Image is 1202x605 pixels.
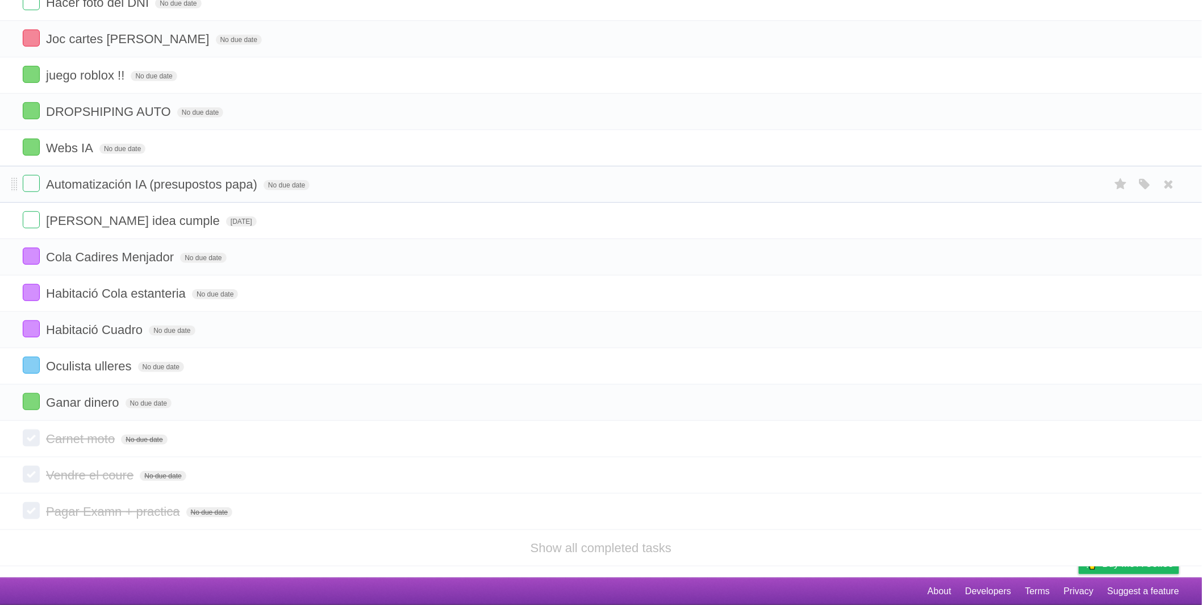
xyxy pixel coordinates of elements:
[23,102,40,119] label: Done
[23,66,40,83] label: Done
[531,541,671,555] a: Show all completed tasks
[23,248,40,265] label: Done
[46,504,182,519] span: Pagar Examn + practica
[23,466,40,483] label: Done
[46,177,260,191] span: Automatización IA (presupostos papa)
[180,253,226,263] span: No due date
[23,30,40,47] label: Done
[131,71,177,81] span: No due date
[1064,581,1094,602] a: Privacy
[965,581,1011,602] a: Developers
[23,320,40,337] label: Done
[928,581,951,602] a: About
[46,359,134,373] span: Oculista ulleres
[121,435,167,445] span: No due date
[186,507,232,518] span: No due date
[23,139,40,156] label: Done
[23,211,40,228] label: Done
[46,468,136,482] span: Vendre el coure
[46,323,145,337] span: Habitació Cuadro
[46,286,189,301] span: Habitació Cola estanteria
[46,105,174,119] span: DROPSHIPING AUTO
[99,144,145,154] span: No due date
[23,393,40,410] label: Done
[149,326,195,336] span: No due date
[46,32,212,46] span: Joc cartes [PERSON_NAME]
[23,429,40,447] label: Done
[1110,175,1132,194] label: Star task
[1103,554,1174,574] span: Buy me a coffee
[126,398,172,408] span: No due date
[46,250,177,264] span: Cola Cadires Menjador
[46,395,122,410] span: Ganar dinero
[140,471,186,481] span: No due date
[264,180,310,190] span: No due date
[23,502,40,519] label: Done
[46,68,127,82] span: juego roblox !!
[192,289,238,299] span: No due date
[1025,581,1050,602] a: Terms
[216,35,262,45] span: No due date
[46,214,223,228] span: [PERSON_NAME] idea cumple
[23,357,40,374] label: Done
[177,107,223,118] span: No due date
[1108,581,1179,602] a: Suggest a feature
[23,175,40,192] label: Done
[23,284,40,301] label: Done
[46,141,96,155] span: Webs IA
[226,216,257,227] span: [DATE]
[46,432,118,446] span: Carnet moto
[138,362,184,372] span: No due date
